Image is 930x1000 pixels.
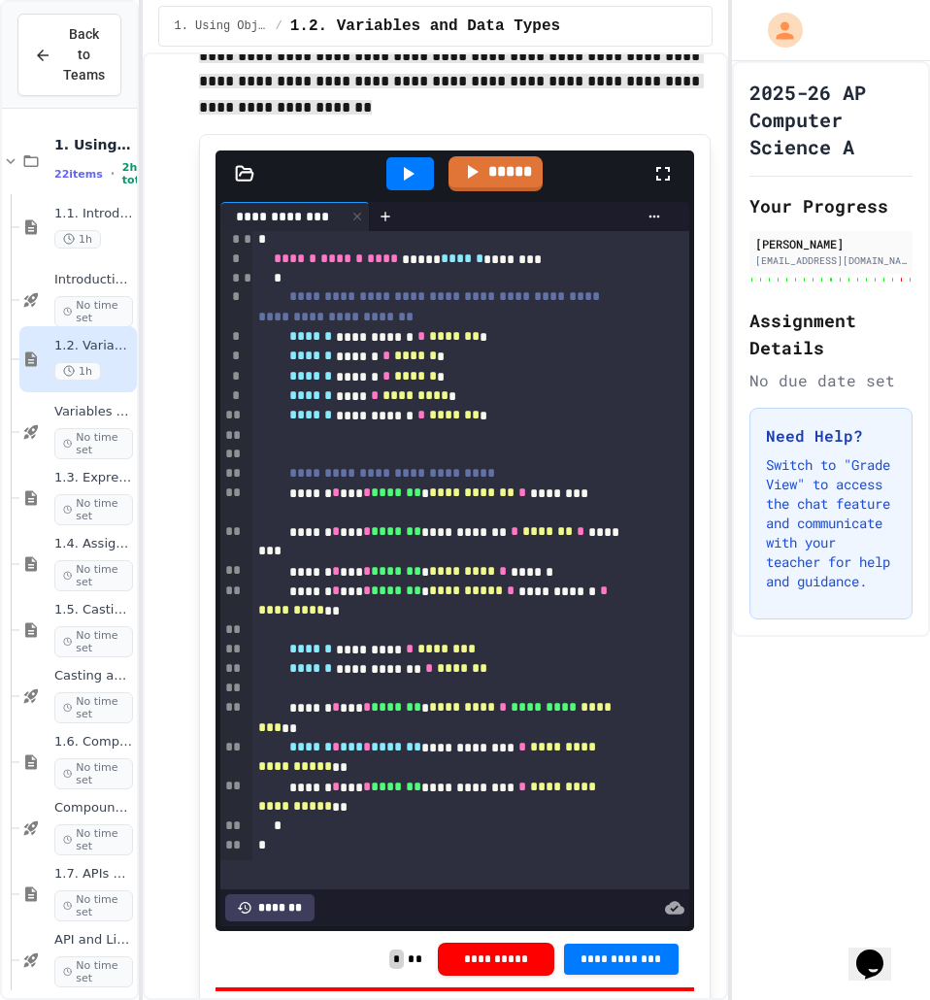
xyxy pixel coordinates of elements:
[54,602,133,618] span: 1.5. Casting and Ranges of Values
[766,455,896,591] p: Switch to "Grade View" to access the chat feature and communicate with your teacher for help and ...
[54,494,133,525] span: No time set
[749,307,913,361] h2: Assignment Details
[54,824,133,855] span: No time set
[54,362,101,381] span: 1h
[848,922,911,981] iframe: chat widget
[54,626,133,657] span: No time set
[54,470,133,486] span: 1.3. Expressions and Output [New]
[749,369,913,392] div: No due date set
[54,560,133,591] span: No time set
[54,890,133,921] span: No time set
[766,424,896,448] h3: Need Help?
[54,800,133,817] span: Compound assignment operators - Quiz
[54,168,103,181] span: 22 items
[122,161,150,186] span: 2h total
[54,404,133,420] span: Variables and Data Types - Quiz
[175,18,268,34] span: 1. Using Objects and Methods
[290,15,560,38] span: 1.2. Variables and Data Types
[54,206,133,222] span: 1.1. Introduction to Algorithms, Programming, and Compilers
[54,536,133,552] span: 1.4. Assignment and Input
[54,866,133,883] span: 1.7. APIs and Libraries
[54,296,133,327] span: No time set
[54,428,133,459] span: No time set
[749,192,913,219] h2: Your Progress
[54,758,133,789] span: No time set
[54,956,133,987] span: No time set
[63,24,105,85] span: Back to Teams
[54,734,133,750] span: 1.6. Compound Assignment Operators
[755,253,907,268] div: [EMAIL_ADDRESS][DOMAIN_NAME]
[54,932,133,949] span: API and Libraries - Topic 1.7
[111,166,115,182] span: •
[54,272,133,288] span: Introduction to Algorithms, Programming, and Compilers
[54,668,133,684] span: Casting and Ranges of variables - Quiz
[755,235,907,252] div: [PERSON_NAME]
[54,136,133,153] span: 1. Using Objects and Methods
[747,8,808,52] div: My Account
[54,692,133,723] span: No time set
[276,18,282,34] span: /
[54,338,133,354] span: 1.2. Variables and Data Types
[17,14,121,96] button: Back to Teams
[54,230,101,249] span: 1h
[749,79,913,160] h1: 2025-26 AP Computer Science A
